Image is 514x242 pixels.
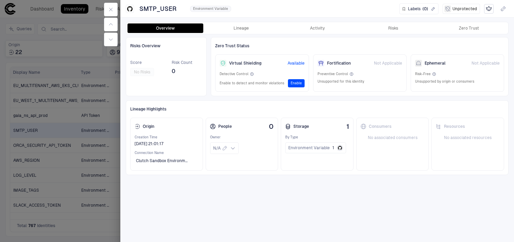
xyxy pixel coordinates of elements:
div: 12.9.2023 18:01:17 (GMT+00:00 UTC) [135,141,164,146]
span: No associated resources [436,135,500,140]
div: Consumers [361,124,392,129]
span: Clutch Sandbox Environment [136,158,189,163]
span: Enable to detect and monitor violations [220,81,284,86]
span: 1 [346,123,349,130]
span: Unsupported by origin or consumers [415,79,474,84]
div: Resources [436,124,465,129]
div: Zero Trust Status [215,41,504,50]
span: Creation Time [135,135,199,140]
span: Connection Name [135,151,199,155]
div: Mark as Crown Jewel [484,4,494,14]
span: SMTP_USER [139,5,176,13]
span: Owner [210,135,274,140]
span: Detective Control [220,72,249,76]
span: Unsupported for this identity [318,79,364,84]
button: SMTP_USER [138,3,186,14]
span: Labels [408,6,421,12]
div: Lineage Highlights [130,105,504,114]
span: Score [130,60,154,65]
span: Unprotected [452,6,477,12]
span: [DATE] 21:01:17 [135,141,164,146]
div: Storage [285,124,309,129]
span: Not Applicable [472,60,500,66]
span: No associated consumers [361,135,425,140]
span: Virtual Shielding [229,60,261,66]
span: Risk Count [172,60,192,65]
span: Preventive Control [318,72,348,76]
button: Activity [279,23,355,33]
div: Origin [135,124,154,129]
div: Risks [388,25,398,31]
button: Enable [288,79,305,87]
span: Ephemeral [425,60,446,66]
div: People [210,124,232,129]
span: 0 [172,68,192,75]
button: Clutch Sandbox Environment [135,155,199,166]
span: 0 [269,123,274,130]
span: Risk-Free [415,72,431,76]
span: By Type [285,135,349,140]
button: Overview [127,23,203,33]
span: Environment Variable [193,6,228,11]
span: Not Applicable [374,60,402,66]
span: 1 [332,145,334,151]
span: Fortification [327,60,351,66]
div: Zero Trust [459,25,479,31]
span: N/A [213,145,221,151]
span: Available [288,60,305,66]
div: GitHub [127,6,133,12]
div: GitHub [338,146,342,150]
div: Risks Overview [130,41,202,50]
span: ( 0 ) [423,6,428,12]
span: Environment Variable [288,145,330,151]
span: No Risks [134,69,150,75]
button: Environment Variable1 [285,142,346,153]
button: Lineage [203,23,279,33]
